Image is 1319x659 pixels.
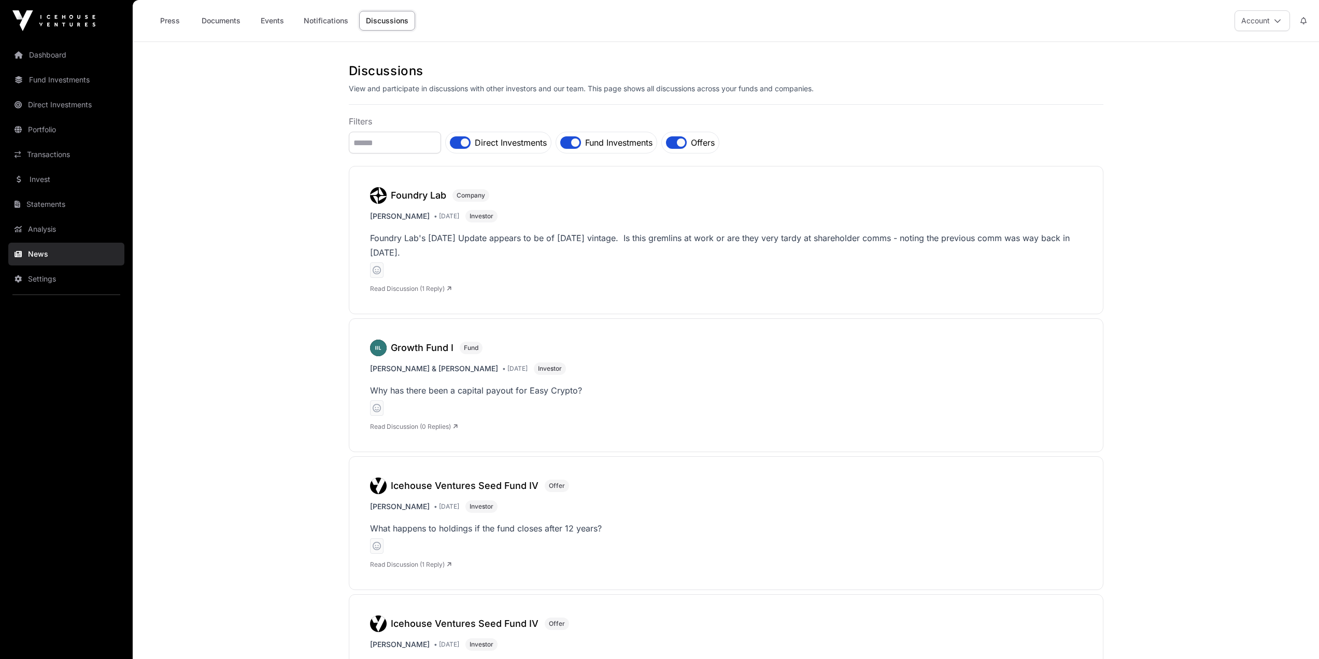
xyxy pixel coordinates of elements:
[8,193,124,216] a: Statements
[195,11,247,31] a: Documents
[691,136,715,149] label: Offers
[1235,10,1290,31] button: Account
[470,502,493,511] span: Investor
[349,83,1103,94] p: View and participate in discussions with other investors and our team. This page shows all discus...
[349,63,1103,79] h1: Discussions
[370,285,451,292] a: Read Discussion (1 Reply)
[549,482,565,490] span: Offer
[370,187,452,204] a: Foundry Lab
[370,340,387,356] img: ivx-i-lp29.png
[8,44,124,66] a: Dashboard
[370,521,1082,536] p: What happens to holdings if the fund closes after 12 years?
[1267,609,1319,659] iframe: Chat Widget
[370,560,451,568] a: Read Discussion (1 Reply)
[457,191,485,200] span: Company
[470,212,493,220] span: Investor
[8,243,124,265] a: News
[434,212,459,220] span: • [DATE]
[370,340,460,356] a: Growth Fund I
[370,383,1082,398] p: Why has there been a capital payout for Easy Crypto?
[370,423,458,430] a: Read Discussion (0 Replies)
[251,11,293,31] a: Events
[434,502,459,511] span: • [DATE]
[370,231,1082,260] p: Foundry Lab's [DATE] Update appears to be of [DATE] vintage. Is this gremlins at work or are they...
[12,10,95,31] img: Icehouse Ventures Logo
[391,341,453,355] h3: Growth Fund I
[391,479,538,493] h3: Icehouse Ventures Seed Fund IV
[370,639,430,650] span: [PERSON_NAME]
[391,188,446,203] h3: Foundry Lab
[585,136,653,149] label: Fund Investments
[370,478,545,494] a: Icehouse Ventures Seed Fund IV
[8,268,124,290] a: Settings
[8,118,124,141] a: Portfolio
[549,620,565,628] span: Offer
[149,11,191,31] a: Press
[8,143,124,166] a: Transactions
[464,344,478,352] span: Fund
[370,187,387,204] img: Factor-favicon.svg
[370,501,430,512] span: [PERSON_NAME]
[370,478,387,494] img: IV-Logo.svg
[370,363,498,374] span: [PERSON_NAME] & [PERSON_NAME]
[8,218,124,241] a: Analysis
[297,11,355,31] a: Notifications
[434,640,459,649] span: • [DATE]
[370,211,430,221] span: [PERSON_NAME]
[370,615,545,632] a: Icehouse Ventures Seed Fund IV
[8,93,124,116] a: Direct Investments
[502,364,528,373] span: • [DATE]
[470,640,493,649] span: Investor
[349,115,1103,128] p: Filters
[8,68,124,91] a: Fund Investments
[8,168,124,191] a: Invest
[538,364,562,373] span: Investor
[359,11,415,31] a: Discussions
[475,136,547,149] label: Direct Investments
[370,615,387,632] img: IV-Logo.svg
[391,616,538,631] h3: Icehouse Ventures Seed Fund IV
